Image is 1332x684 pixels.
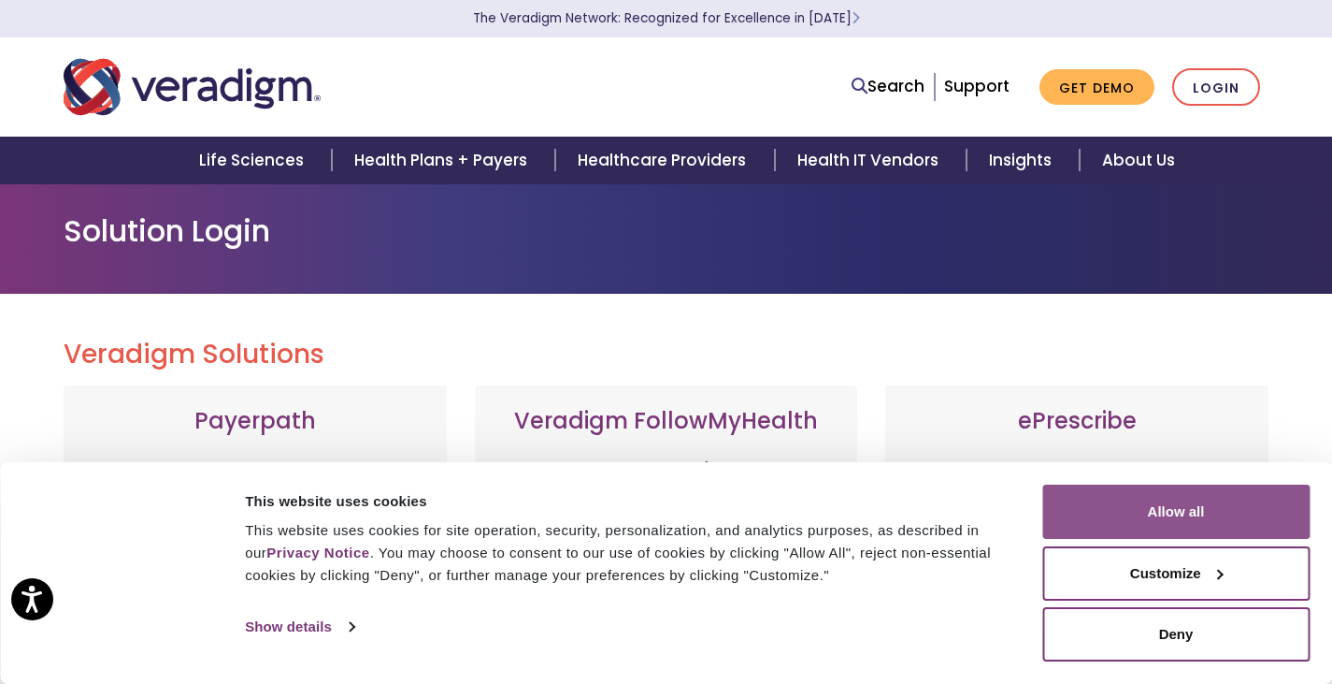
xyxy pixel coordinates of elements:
p: Web-based, user-friendly solutions that help providers and practice administrators enhance revenu... [82,458,428,654]
h3: Payerpath [82,408,428,435]
a: Show details [245,613,353,641]
a: Health Plans + Payers [332,137,555,184]
button: Allow all [1042,485,1310,539]
img: Veradigm logo [64,56,321,118]
a: Login [1172,68,1260,107]
p: Veradigm FollowMyHealth's Mobile Patient Experience enhances patient access via mobile devices, o... [494,458,839,635]
a: Healthcare Providers [555,137,774,184]
h1: Solution Login [64,213,1269,249]
a: Privacy Notice [266,545,369,560]
h2: Veradigm Solutions [64,339,1269,371]
button: Deny [1042,607,1310,662]
a: The Veradigm Network: Recognized for Excellence in [DATE]Learn More [473,9,860,27]
a: Support [944,75,1010,97]
p: A comprehensive solution that simplifies prescribing for healthcare providers with features like ... [904,458,1250,654]
a: About Us [1080,137,1197,184]
div: This website uses cookies [245,490,1021,513]
a: Life Sciences [177,137,332,184]
button: Customize [1042,546,1310,601]
span: Learn More [852,9,860,27]
div: This website uses cookies for site operation, security, personalization, and analytics purposes, ... [245,519,1021,587]
a: Get Demo [1039,69,1154,106]
h3: Veradigm FollowMyHealth [494,408,839,435]
a: Search [852,74,924,99]
a: Health IT Vendors [775,137,967,184]
h3: ePrescribe [904,408,1250,435]
a: Insights [967,137,1080,184]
